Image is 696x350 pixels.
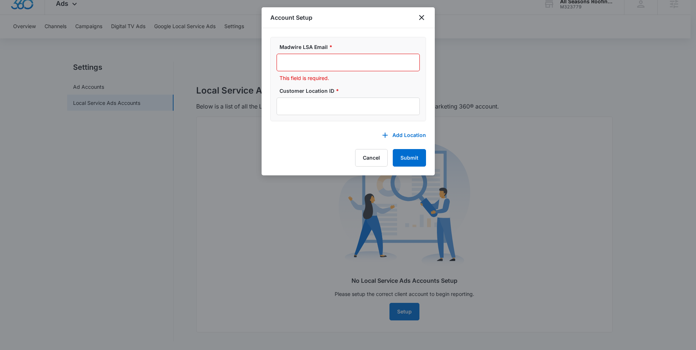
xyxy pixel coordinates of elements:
label: Customer Location ID [279,87,423,95]
button: close [417,13,426,22]
button: Cancel [355,149,388,167]
button: Submit [393,149,426,167]
h1: Account Setup [270,13,312,22]
p: This field is required. [279,74,420,82]
label: Madwire LSA Email [279,43,423,51]
button: Add Location [375,126,426,144]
